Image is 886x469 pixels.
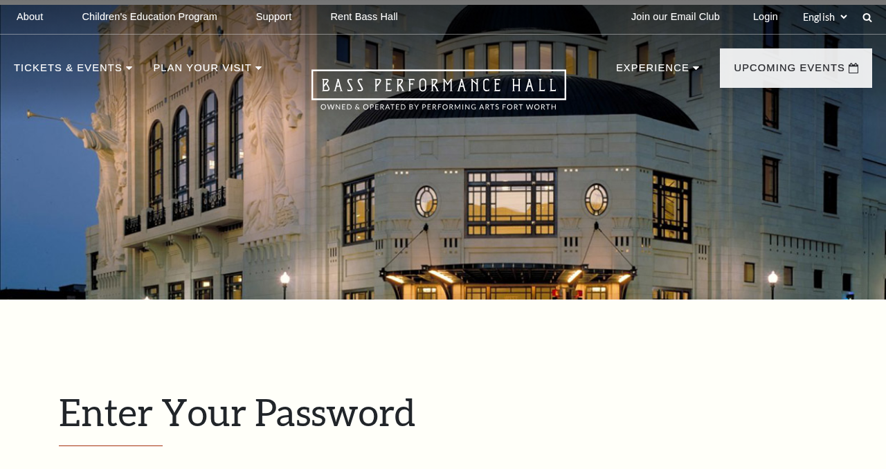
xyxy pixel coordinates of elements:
[59,389,415,434] span: Enter Your Password
[82,11,217,23] p: Children's Education Program
[616,59,689,84] p: Experience
[17,11,43,23] p: About
[800,10,849,24] select: Select:
[734,59,845,84] p: Upcoming Events
[330,11,398,23] p: Rent Bass Hall
[153,59,251,84] p: Plan Your Visit
[14,59,123,84] p: Tickets & Events
[256,11,292,23] p: Support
